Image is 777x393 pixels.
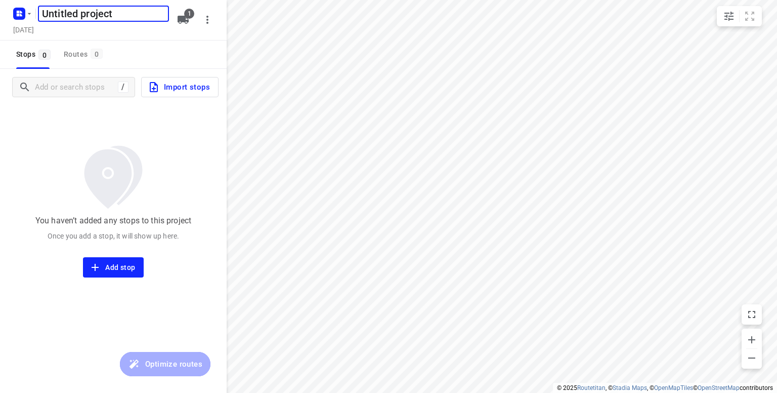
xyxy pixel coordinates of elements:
[184,9,194,19] span: 1
[64,48,106,61] div: Routes
[9,24,38,35] h5: Project date
[16,48,54,61] span: Stops
[698,384,740,391] a: OpenStreetMap
[141,77,219,97] button: Import stops
[197,10,218,30] button: More
[35,215,191,227] p: You haven’t added any stops to this project
[91,49,103,59] span: 0
[654,384,693,391] a: OpenMapTiles
[38,50,51,60] span: 0
[83,257,143,278] button: Add stop
[557,384,773,391] li: © 2025 , © , © © contributors
[613,384,647,391] a: Stadia Maps
[135,77,219,97] a: Import stops
[35,80,118,95] input: Add or search stops
[48,231,179,241] p: Once you add a stop, it will show up here.
[717,6,762,26] div: small contained button group
[173,10,193,30] button: 1
[91,261,135,274] span: Add stop
[148,81,210,94] span: Import stops
[118,82,128,93] div: /
[577,384,606,391] a: Routetitan
[719,6,739,26] button: Map settings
